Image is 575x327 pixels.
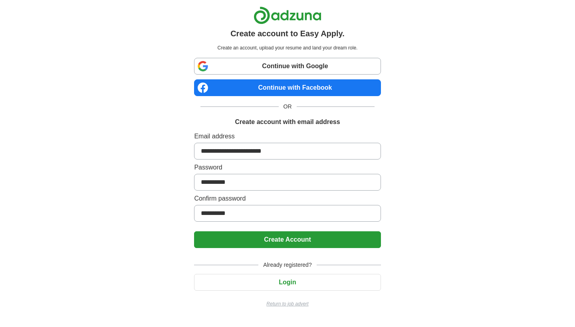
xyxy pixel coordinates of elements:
[194,79,381,96] a: Continue with Facebook
[230,28,345,39] h1: Create account to Easy Apply.
[194,132,381,141] label: Email address
[194,300,381,307] a: Return to job advert
[258,261,316,269] span: Already registered?
[254,6,321,24] img: Adzuna logo
[279,102,297,111] span: OR
[194,58,381,75] a: Continue with Google
[235,117,340,127] h1: Create account with email address
[194,274,381,291] button: Login
[194,194,381,203] label: Confirm password
[194,279,381,286] a: Login
[194,231,381,248] button: Create Account
[194,163,381,172] label: Password
[196,44,379,51] p: Create an account, upload your resume and land your dream role.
